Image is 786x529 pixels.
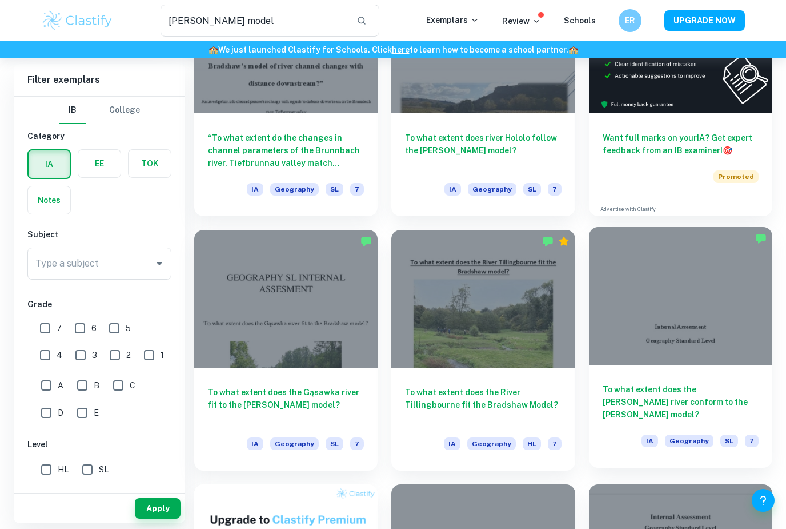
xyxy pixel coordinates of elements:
h6: To what extent does the River Tillingbourne fit the Bradshaw Model? [405,386,561,424]
span: IA [641,435,658,447]
input: Search for any exemplars... [161,5,347,37]
img: Marked [542,236,554,247]
span: IA [247,183,263,196]
h6: To what extent does the Gąsawka river fit to the [PERSON_NAME] model? [208,386,364,424]
span: HL [523,437,541,450]
span: IA [247,437,263,450]
a: To what extent does the Gąsawka river fit to the [PERSON_NAME] model?IAGeographySL7 [194,230,378,471]
span: SL [326,183,343,196]
span: A [58,379,63,392]
h6: To what extent does the [PERSON_NAME] river conform to the [PERSON_NAME] model? [603,383,759,421]
h6: Level [27,438,171,451]
button: ER [619,9,641,32]
p: Review [502,15,541,27]
span: 🎯 [723,146,732,155]
a: Advertise with Clastify [600,205,656,213]
span: 7 [548,437,562,450]
button: Help and Feedback [752,489,775,512]
span: D [58,407,63,419]
button: Notes [28,186,70,214]
button: IA [29,150,70,178]
span: 3 [92,349,97,361]
span: Geography [467,437,516,450]
img: Clastify logo [41,9,114,32]
span: Geography [270,437,319,450]
h6: Category [27,130,171,142]
span: E [94,407,99,419]
h6: Filter exemplars [14,64,185,96]
h6: Grade [27,298,171,311]
button: TOK [129,150,171,177]
span: 🏫 [568,45,578,54]
span: HL [58,463,69,476]
span: IA [444,437,460,450]
span: SL [720,435,738,447]
button: EE [78,150,121,177]
button: Open [151,256,167,272]
img: Marked [755,233,767,244]
span: 7 [350,183,364,196]
button: UPGRADE NOW [664,10,745,31]
h6: Want full marks on your IA ? Get expert feedback from an IB examiner! [603,132,759,157]
span: 7 [350,437,364,450]
span: Geography [468,183,516,196]
span: IA [444,183,461,196]
h6: ER [624,14,637,27]
span: SL [523,183,541,196]
span: 4 [57,349,62,361]
div: Premium [558,236,570,247]
img: Marked [360,236,372,247]
span: 7 [745,435,759,447]
a: Schools [564,16,596,25]
span: 7 [57,322,62,335]
span: 2 [126,349,131,361]
span: SL [99,463,109,476]
h6: “To what extent do the changes in channel parameters of the Brunnbach river, Tiefbrunnau valley m... [208,132,364,169]
p: Exemplars [426,14,479,26]
a: here [392,45,410,54]
button: IB [59,97,86,124]
h6: To what extent does river Hololo follow the [PERSON_NAME] model? [405,132,561,169]
button: College [109,97,140,124]
a: To what extent does the River Tillingbourne fit the Bradshaw Model?IAGeographyHL7 [391,230,575,471]
a: To what extent does the [PERSON_NAME] river conform to the [PERSON_NAME] model?IAGeographySL7 [589,230,772,471]
h6: Subject [27,228,171,241]
button: Apply [135,498,181,519]
span: 6 [91,322,97,335]
span: SL [326,437,343,450]
h6: We just launched Clastify for Schools. Click to learn how to become a school partner. [2,43,784,56]
span: C [130,379,135,392]
span: 1 [161,349,164,361]
span: 🏫 [208,45,218,54]
span: Geography [665,435,713,447]
span: 5 [126,322,131,335]
div: Filter type choice [59,97,140,124]
span: Geography [270,183,319,196]
span: 7 [548,183,562,196]
span: B [94,379,99,392]
span: Promoted [713,170,759,183]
